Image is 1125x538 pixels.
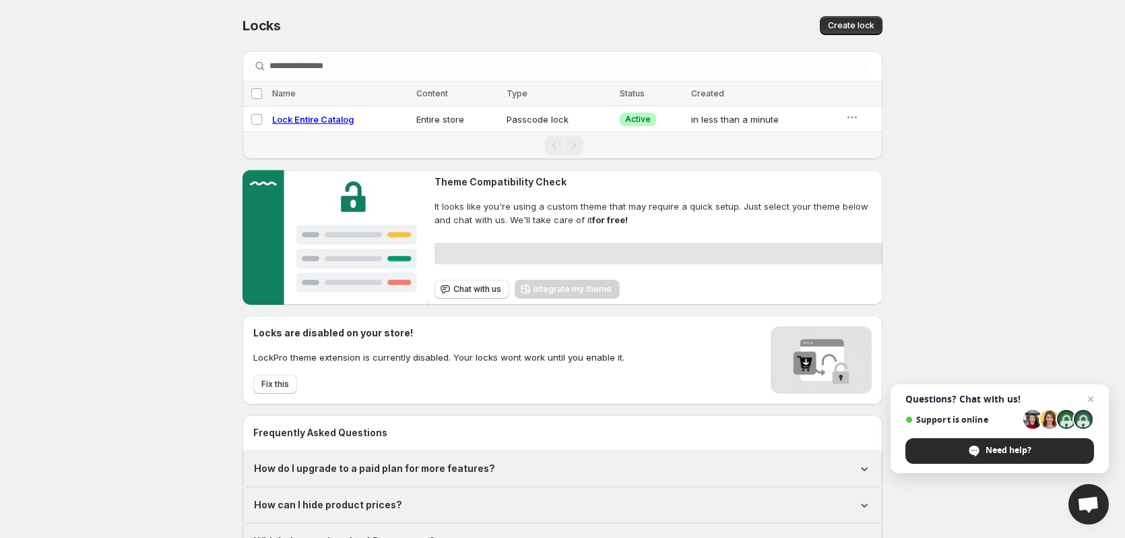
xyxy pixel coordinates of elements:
td: in less than a minute [687,107,841,132]
button: Create lock [820,16,882,35]
h2: Locks are disabled on your store! [253,326,624,340]
button: Chat with us [435,280,509,299]
span: Content [416,88,448,98]
td: Entire store [412,107,503,132]
h1: How do I upgrade to a paid plan for more features? [254,462,495,475]
button: Fix this [253,375,297,394]
h2: Frequently Asked Questions [253,426,872,440]
div: Need help? [905,438,1094,464]
span: Fix this [261,379,289,390]
span: Name [272,88,296,98]
span: Need help? [986,444,1031,456]
span: Type [507,88,527,98]
span: It looks like you're using a custom theme that may require a quick setup. Just select your theme ... [435,200,882,227]
nav: Pagination [243,131,882,159]
span: Close chat [1083,391,1099,407]
img: Customer support [243,170,429,305]
span: Status [620,88,645,98]
span: Created [691,88,724,98]
span: Locks [243,18,281,34]
h2: Theme Compatibility Check [435,175,882,189]
span: Create lock [828,20,874,31]
p: LockPro theme extension is currently disabled. Your locks wont work until you enable it. [253,351,624,364]
span: Chat with us [453,284,501,295]
img: Locks disabled [771,326,872,394]
a: Lock Entire Catalog [272,114,354,125]
span: Questions? Chat with us! [905,394,1094,405]
span: Active [625,114,651,125]
strong: for free! [592,214,628,225]
td: Passcode lock [503,107,616,132]
span: Support is online [905,415,1019,425]
div: Open chat [1068,484,1109,525]
h1: How can I hide product prices? [254,498,402,512]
